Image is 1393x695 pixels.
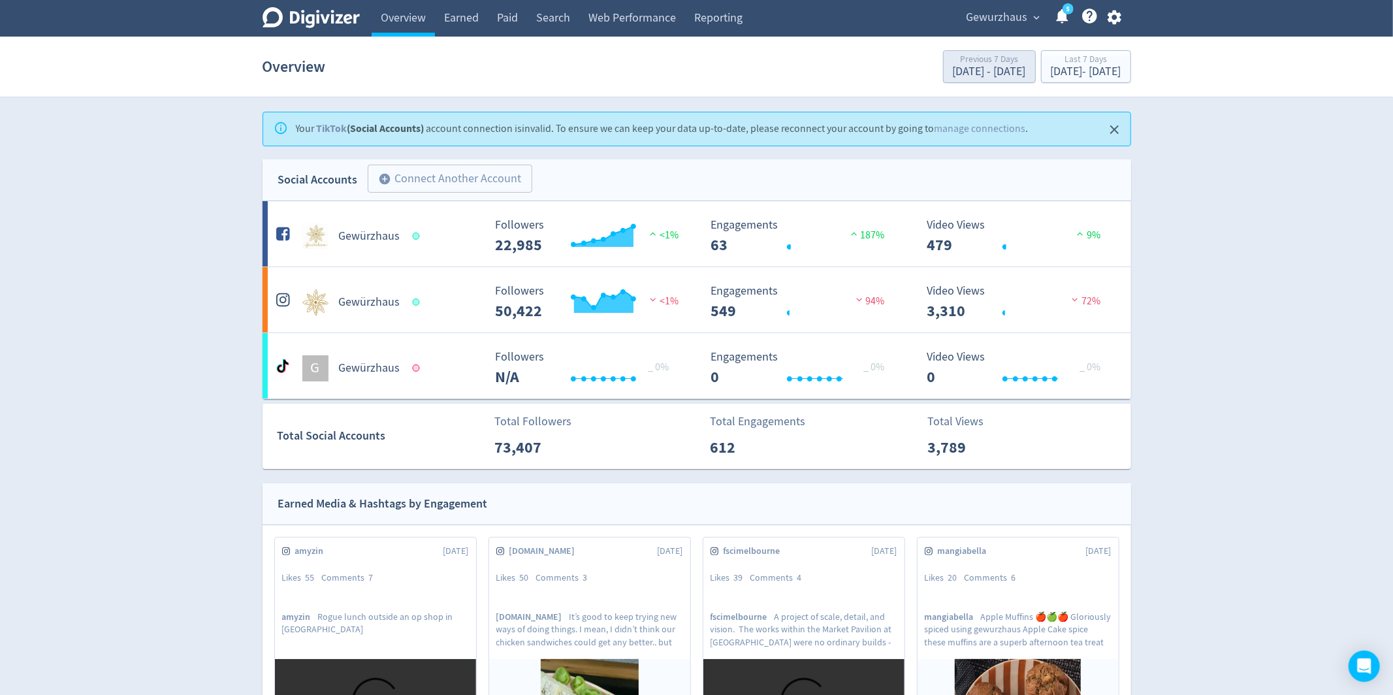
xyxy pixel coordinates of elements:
img: Gewürzhaus undefined [302,223,328,250]
span: 4 [797,572,802,583]
a: Connect Another Account [358,167,532,193]
span: 187% [848,229,885,242]
span: [DATE] [1086,545,1112,558]
p: Total Followers [494,413,571,430]
div: Likes [711,572,750,585]
img: positive-performance.svg [848,229,861,238]
p: Rogue lunch outside an op shop in [GEOGRAPHIC_DATA] [282,611,469,647]
svg: Video Views 479 [920,219,1116,253]
span: <1% [647,229,679,242]
span: amyzin [295,545,331,558]
p: 612 [710,436,785,459]
a: Gewürzhaus undefinedGewürzhaus Followers --- Followers 50,422 <1% Engagements 549 Engagements 549... [263,267,1131,332]
div: Comments [536,572,595,585]
span: _ 0% [864,361,885,374]
h5: Gewürzhaus [339,361,400,376]
span: 94% [853,295,885,308]
div: Previous 7 Days [953,55,1026,66]
strong: (Social Accounts) [317,121,424,135]
span: 3 [583,572,588,583]
a: manage connections [935,122,1026,135]
p: Total Engagements [710,413,805,430]
span: 39 [734,572,743,583]
div: G [302,355,328,381]
a: GGewürzhaus Followers --- _ 0% Followers N/A Engagements 0 Engagements 0 _ 0% Video Views 0 Video... [263,333,1131,398]
span: expand_more [1031,12,1043,24]
span: _ 0% [1080,361,1100,374]
span: Data last synced: 29 Sep 2025, 5:02am (AEST) [412,299,423,306]
div: Comments [965,572,1023,585]
a: Gewürzhaus undefinedGewürzhaus Followers --- Followers 22,985 <1% Engagements 63 Engagements 63 1... [263,201,1131,267]
h5: Gewürzhaus [339,229,400,244]
img: Gewürzhaus undefined [302,289,328,315]
img: positive-performance.svg [647,229,660,238]
span: 9% [1074,229,1100,242]
div: [DATE] - [DATE] [1051,66,1121,78]
span: 50 [520,572,529,583]
span: Data last synced: 29 Sep 2025, 5:02am (AEST) [412,233,423,240]
div: Likes [282,572,322,585]
svg: Video Views 0 [920,351,1116,385]
span: mangiabella [938,545,994,558]
span: 72% [1068,295,1100,308]
a: TikTok [317,121,347,135]
div: Earned Media & Hashtags by Engagement [278,494,488,513]
h1: Overview [263,46,326,88]
span: _ 0% [648,361,669,374]
button: Connect Another Account [368,165,532,193]
svg: Video Views 3,310 [920,285,1116,319]
span: fscimelbourne [724,545,788,558]
p: Total Views [927,413,1002,430]
svg: Engagements 63 [705,219,901,253]
div: Open Intercom Messenger [1349,651,1380,682]
div: Comments [750,572,809,585]
div: Last 7 Days [1051,55,1121,66]
img: positive-performance.svg [1074,229,1087,238]
a: 5 [1063,3,1074,14]
button: Close [1104,119,1125,140]
svg: Followers --- [488,351,684,385]
span: 55 [306,572,315,583]
span: amyzin [282,611,318,623]
button: Previous 7 Days[DATE] - [DATE] [943,50,1036,83]
p: 73,407 [494,436,569,459]
span: add_circle [379,172,392,186]
p: It’s good to keep trying new ways of doing things. I mean, I didn’t think our chicken sandwiches ... [496,611,683,647]
span: 7 [369,572,374,583]
div: Likes [925,572,965,585]
span: [DOMAIN_NAME] [509,545,583,558]
span: [DATE] [443,545,469,558]
p: A project of scale, detail, and vision.⁠ ⁠ The works within the Market Pavilion at [GEOGRAPHIC_DA... [711,611,897,647]
span: Data last synced: 3 Sep 2023, 6:01am (AEST) [412,364,423,372]
div: Total Social Accounts [277,427,485,445]
svg: Followers --- [488,219,684,253]
div: [DATE] - [DATE] [953,66,1026,78]
span: [DOMAIN_NAME] [496,611,569,623]
text: 5 [1066,5,1069,14]
div: Comments [322,572,381,585]
span: <1% [647,295,679,308]
svg: Engagements 549 [705,285,901,319]
div: Social Accounts [278,170,358,189]
div: Likes [496,572,536,585]
img: negative-performance.svg [853,295,866,304]
span: 20 [948,572,957,583]
span: [DATE] [872,545,897,558]
p: Apple Muffins 🍎🍏🍎 Gloriously spiced using gewurzhaus Apple Cake spice these muffins are a superb ... [925,611,1112,647]
span: 6 [1012,572,1016,583]
p: 3,789 [927,436,1002,459]
h5: Gewürzhaus [339,295,400,310]
div: Your account connection is invalid . To ensure we can keep your data up-to-date, please reconnect... [296,116,1029,142]
span: Gewurzhaus [967,7,1028,28]
img: negative-performance.svg [1068,295,1081,304]
svg: Followers --- [488,285,684,319]
span: fscimelbourne [711,611,775,623]
span: mangiabella [925,611,981,623]
span: [DATE] [658,545,683,558]
button: Gewurzhaus [962,7,1044,28]
img: negative-performance.svg [647,295,660,304]
svg: Engagements 0 [705,351,901,385]
button: Last 7 Days[DATE]- [DATE] [1041,50,1131,83]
